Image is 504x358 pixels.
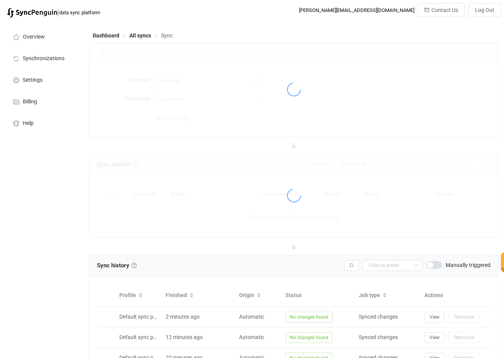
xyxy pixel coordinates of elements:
[7,7,100,18] a: |data sync platform
[4,69,81,90] a: Settings
[4,25,81,47] a: Overview
[59,10,100,15] span: data sync platform
[431,7,458,13] span: Contact Us
[7,8,57,18] img: syncpenguin.svg
[417,3,465,17] button: Contact Us
[299,7,414,13] div: [PERSON_NAME][EMAIL_ADDRESS][DOMAIN_NAME]
[93,32,119,39] span: Dashboard
[93,33,173,38] div: Breadcrumb
[23,99,37,105] span: Billing
[23,120,34,127] span: Help
[4,90,81,112] a: Billing
[161,32,173,39] span: Sync
[23,56,64,62] span: Synchronizations
[57,7,59,18] span: |
[23,77,42,83] span: Settings
[468,3,501,17] button: Log Out
[4,112,81,133] a: Help
[4,47,81,69] a: Synchronizations
[23,34,45,40] span: Overview
[129,32,151,39] span: All syncs
[475,7,494,13] span: Log Out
